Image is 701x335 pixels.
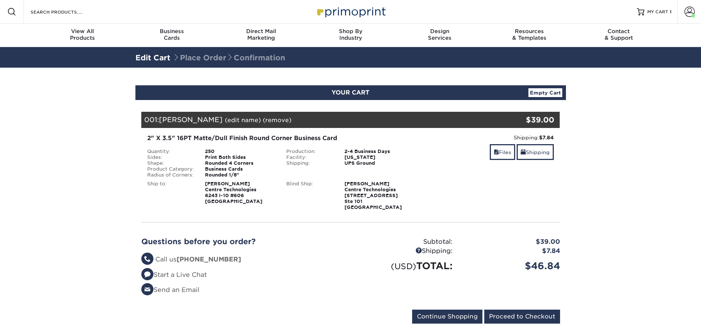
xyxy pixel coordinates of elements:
[391,261,416,271] small: (USD)
[574,24,663,47] a: Contact& Support
[539,135,554,140] strong: $7.84
[205,181,262,204] strong: [PERSON_NAME] Centre Technologies 6243 I-10 #606 [GEOGRAPHIC_DATA]
[670,9,672,14] span: 1
[199,160,281,166] div: Rounded 4 Corners
[135,53,170,62] a: Edit Cart
[306,28,395,41] div: Industry
[127,28,216,35] span: Business
[127,28,216,41] div: Cards
[395,28,485,41] div: Services
[485,28,574,41] div: & Templates
[263,117,291,124] a: (remove)
[490,144,515,160] a: Files
[225,117,261,124] a: (edit name)
[38,28,127,35] span: View All
[147,134,415,143] div: 2" X 3.5" 16PT Matte/Dull Finish Round Corner Business Card
[141,286,199,293] a: Send an Email
[199,172,281,178] div: Rounded 1/8"
[351,237,458,247] div: Subtotal:
[281,154,339,160] div: Facility:
[485,24,574,47] a: Resources& Templates
[216,28,306,35] span: Direct Mail
[38,24,127,47] a: View AllProducts
[344,181,402,210] strong: [PERSON_NAME] Centre Technologies [STREET_ADDRESS] Ste 101 [GEOGRAPHIC_DATA]
[142,154,200,160] div: Sides:
[38,28,127,41] div: Products
[332,89,369,96] span: YOUR CART
[199,166,281,172] div: Business Cards
[517,144,554,160] a: Shipping
[142,160,200,166] div: Shape:
[395,28,485,35] span: Design
[458,237,566,247] div: $39.00
[281,149,339,154] div: Production:
[521,149,526,155] span: shipping
[647,9,668,15] span: MY CART
[339,154,420,160] div: [US_STATE]
[141,271,207,278] a: Start a Live Chat
[142,181,200,204] div: Ship to:
[339,149,420,154] div: 2-4 Business Days
[490,114,555,125] div: $39.00
[306,28,395,35] span: Shop By
[173,53,285,62] span: Place Order Confirmation
[281,181,339,210] div: Blind Ship:
[142,149,200,154] div: Quantity:
[216,28,306,41] div: Marketing
[216,24,306,47] a: Direct MailMarketing
[142,172,200,178] div: Radius of Corners:
[199,149,281,154] div: 250
[281,160,339,166] div: Shipping:
[177,256,241,263] strong: [PHONE_NUMBER]
[351,246,458,256] div: Shipping:
[395,24,485,47] a: DesignServices
[199,154,281,160] div: Print Both Sides
[412,310,482,324] input: Continue Shopping
[314,4,387,19] img: Primoprint
[458,246,566,256] div: $7.84
[127,24,216,47] a: BusinessCards
[142,166,200,172] div: Product Category:
[306,24,395,47] a: Shop ByIndustry
[574,28,663,41] div: & Support
[426,134,554,141] div: Shipping:
[30,7,102,16] input: SEARCH PRODUCTS.....
[339,160,420,166] div: UPS Ground
[458,259,566,273] div: $46.84
[141,255,345,264] li: Call us
[574,28,663,35] span: Contact
[485,28,574,35] span: Resources
[141,112,490,128] div: 001:
[494,149,499,155] span: files
[528,88,562,97] a: Empty Cart
[159,115,223,124] span: [PERSON_NAME]
[141,237,345,246] h2: Questions before you order?
[351,259,458,273] div: TOTAL:
[484,310,560,324] input: Proceed to Checkout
